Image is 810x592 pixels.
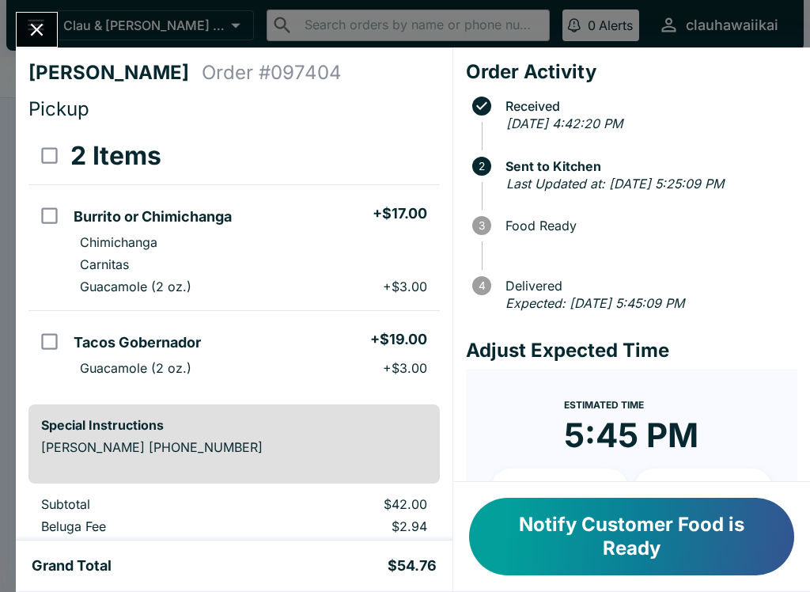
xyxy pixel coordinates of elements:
h5: + $19.00 [370,330,427,349]
p: $42.00 [271,496,426,512]
button: Notify Customer Food is Ready [469,498,794,575]
p: $2.94 [271,518,426,534]
h4: Adjust Expected Time [466,339,797,362]
p: Chimichanga [80,234,157,250]
h4: [PERSON_NAME] [28,61,202,85]
h5: Burrito or Chimichanga [74,207,232,226]
p: + $3.00 [383,360,427,376]
text: 2 [479,160,485,173]
em: Expected: [DATE] 5:45:09 PM [505,295,684,311]
p: Beluga Fee [41,518,246,534]
span: Pickup [28,97,89,120]
button: + 20 [634,469,772,508]
text: 4 [478,279,485,292]
p: Carnitas [80,256,129,272]
p: [PERSON_NAME] [PHONE_NUMBER] [41,439,427,455]
h6: Special Instructions [41,417,427,433]
em: Last Updated at: [DATE] 5:25:09 PM [506,176,724,192]
span: Received [498,99,797,113]
span: Delivered [498,279,797,293]
span: Food Ready [498,218,797,233]
h5: + $17.00 [373,204,427,223]
p: Subtotal [41,496,246,512]
span: Estimated Time [564,399,644,411]
button: Close [17,13,57,47]
em: [DATE] 4:42:20 PM [506,116,623,131]
h4: Order # 097404 [202,61,342,85]
p: Guacamole (2 oz.) [80,279,191,294]
button: + 10 [491,469,629,508]
h4: Order Activity [466,60,797,84]
table: orders table [28,127,440,392]
time: 5:45 PM [564,415,698,456]
p: Guacamole (2 oz.) [80,360,191,376]
p: + $3.00 [383,279,427,294]
h5: Tacos Gobernador [74,333,201,352]
h5: $54.76 [388,556,437,575]
h5: Grand Total [32,556,112,575]
span: Sent to Kitchen [498,159,797,173]
text: 3 [479,219,485,232]
h3: 2 Items [70,140,161,172]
